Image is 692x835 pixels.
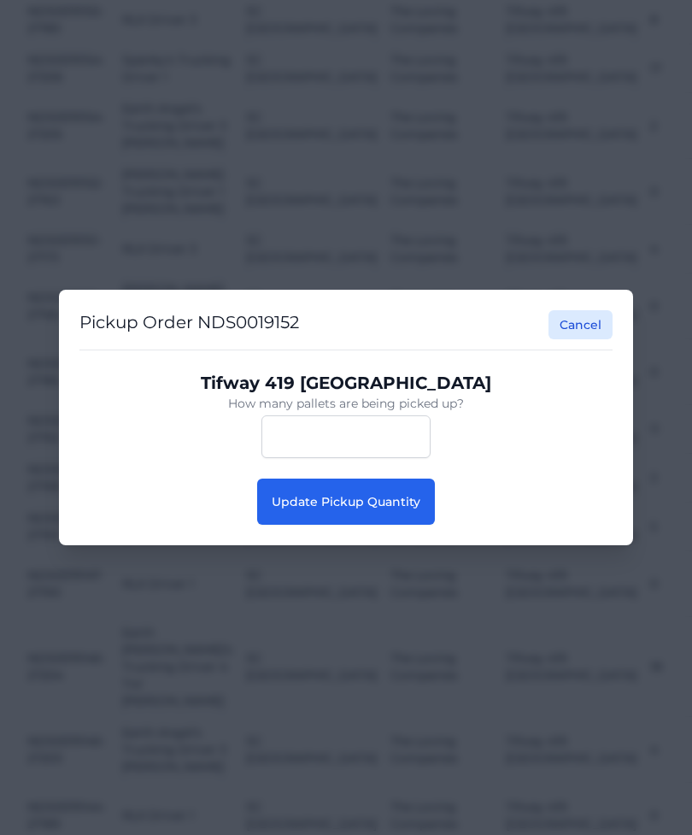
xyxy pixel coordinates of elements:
[257,479,435,525] button: Update Pickup Quantity
[93,371,599,395] p: Tifway 419 [GEOGRAPHIC_DATA]
[548,310,613,339] button: Cancel
[93,395,599,412] p: How many pallets are being picked up?
[79,310,299,339] h2: Pickup Order NDS0019152
[272,494,420,509] span: Update Pickup Quantity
